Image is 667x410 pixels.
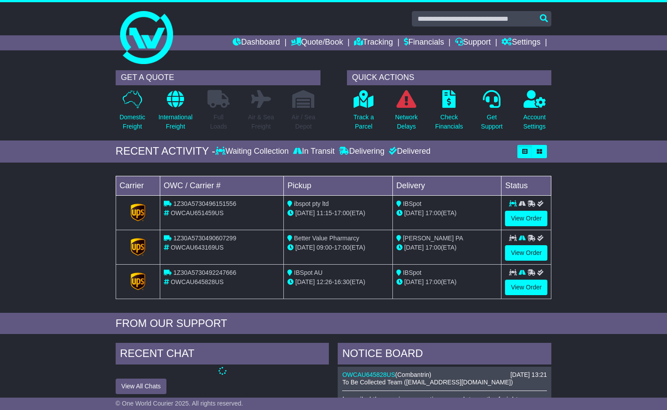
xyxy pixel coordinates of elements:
div: RECENT CHAT [116,343,329,367]
span: IBSpot [403,269,422,276]
a: Track aParcel [353,90,374,136]
div: - (ETA) [287,209,389,218]
span: 09:00 [317,244,332,251]
div: (ETA) [396,277,498,287]
span: 17:00 [334,244,350,251]
div: Delivered [387,147,430,156]
span: 12:26 [317,278,332,285]
a: View Order [505,245,547,261]
a: InternationalFreight [158,90,193,136]
span: [DATE] [404,209,424,216]
div: NOTICE BOARD [338,343,551,367]
p: Track a Parcel [354,113,374,131]
span: IBSpot [403,200,422,207]
span: [DATE] [295,278,315,285]
div: (ETA) [396,209,498,218]
div: ( ) [342,371,547,379]
td: Status [501,176,551,195]
span: 17:00 [426,244,441,251]
span: 17:00 [426,278,441,285]
a: View Order [505,280,547,295]
span: [PERSON_NAME] PA [403,235,464,242]
div: GET A QUOTE [116,70,320,85]
span: ibspot pty ltd [294,200,329,207]
a: CheckFinancials [435,90,464,136]
p: Domestic Freight [120,113,145,131]
p: International Freight [158,113,192,131]
div: - (ETA) [287,277,389,287]
p: Account Settings [524,113,546,131]
span: IBSpot AU [294,269,323,276]
img: GetCarrierServiceLogo [131,204,146,221]
span: 1Z30A5730496151556 [173,200,236,207]
a: Financials [404,35,444,50]
a: OWCAU645828US [342,371,395,378]
td: Carrier [116,176,160,195]
a: Settings [501,35,540,50]
a: GetSupport [481,90,503,136]
span: 1Z30A5730490607299 [173,235,236,242]
span: 11:15 [317,209,332,216]
p: Check Financials [435,113,463,131]
a: View Order [505,211,547,226]
span: Better Value Pharmarcy [294,235,359,242]
div: FROM OUR SUPPORT [116,317,551,330]
div: QUICK ACTIONS [347,70,552,85]
span: [DATE] [295,209,315,216]
span: © One World Courier 2025. All rights reserved. [116,400,243,407]
td: Pickup [284,176,393,195]
span: [DATE] [295,244,315,251]
span: OWCAU645828US [171,278,224,285]
span: 17:00 [426,209,441,216]
a: Quote/Book [291,35,343,50]
p: Get Support [481,113,503,131]
div: RECENT ACTIVITY - [116,145,215,158]
span: OWCAU643169US [171,244,224,251]
div: - (ETA) [287,243,389,252]
img: GetCarrierServiceLogo [131,273,146,290]
div: [DATE] 13:21 [510,371,547,379]
span: OWCAU651459US [171,209,224,216]
a: Support [455,35,491,50]
a: Tracking [354,35,393,50]
td: OWC / Carrier # [160,176,283,195]
span: 16:30 [334,278,350,285]
img: GetCarrierServiceLogo [131,238,146,256]
div: Waiting Collection [215,147,291,156]
p: Air & Sea Freight [248,113,274,131]
span: To Be Collected Team ([EMAIL_ADDRESS][DOMAIN_NAME]) [342,379,512,386]
div: In Transit [291,147,337,156]
p: Air / Sea Depot [292,113,316,131]
p: Full Loads [207,113,230,131]
p: I emailed the courier requesting an update on the freight. [342,395,547,404]
div: Delivering [337,147,387,156]
span: Combantrin [397,371,429,378]
a: Dashboard [233,35,280,50]
span: 1Z30A5730492247666 [173,269,236,276]
span: [DATE] [404,244,424,251]
a: DomesticFreight [119,90,146,136]
span: [DATE] [404,278,424,285]
p: Network Delays [395,113,418,131]
span: 17:00 [334,209,350,216]
a: AccountSettings [523,90,546,136]
button: View All Chats [116,379,166,394]
td: Delivery [392,176,501,195]
div: (ETA) [396,243,498,252]
a: NetworkDelays [395,90,418,136]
